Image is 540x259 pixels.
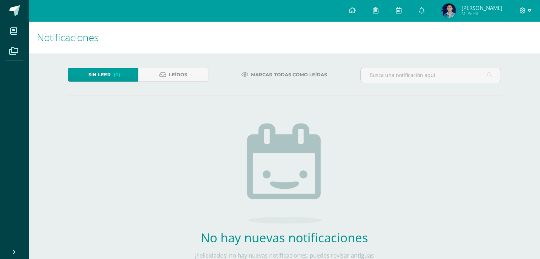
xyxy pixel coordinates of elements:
a: Sin leer(0) [68,68,138,82]
span: Notificaciones [37,31,99,44]
span: Leídos [169,68,187,81]
h2: No hay nuevas notificaciones [180,229,389,246]
img: 66d668f51aeef4265d5e554486531878.png [442,4,456,18]
span: (0) [114,68,120,81]
span: [PERSON_NAME] [461,4,502,11]
a: Leídos [138,68,208,82]
span: Marcar todas como leídas [251,68,327,81]
img: no_activities.png [247,123,322,224]
span: Sin leer [88,68,111,81]
a: Marcar todas como leídas [233,68,336,82]
input: Busca una notificación aquí [361,68,501,82]
span: Mi Perfil [461,11,502,17]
